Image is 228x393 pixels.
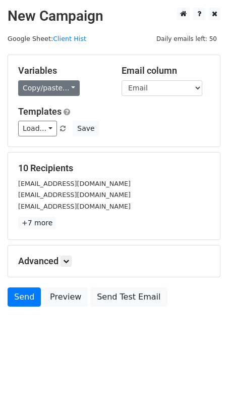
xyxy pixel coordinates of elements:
[18,217,56,229] a: +7 more
[178,345,228,393] iframe: Chat Widget
[18,256,210,267] h5: Advanced
[18,65,106,76] h5: Variables
[43,287,88,307] a: Preview
[122,65,210,76] h5: Email column
[18,203,131,210] small: [EMAIL_ADDRESS][DOMAIN_NAME]
[90,287,167,307] a: Send Test Email
[53,35,86,42] a: Client Hist
[18,163,210,174] h5: 10 Recipients
[18,180,131,187] small: [EMAIL_ADDRESS][DOMAIN_NAME]
[8,35,86,42] small: Google Sheet:
[8,8,220,25] h2: New Campaign
[18,121,57,136] a: Load...
[18,80,80,96] a: Copy/paste...
[18,106,62,117] a: Templates
[8,287,41,307] a: Send
[153,33,220,44] span: Daily emails left: 50
[18,191,131,199] small: [EMAIL_ADDRESS][DOMAIN_NAME]
[73,121,99,136] button: Save
[153,35,220,42] a: Daily emails left: 50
